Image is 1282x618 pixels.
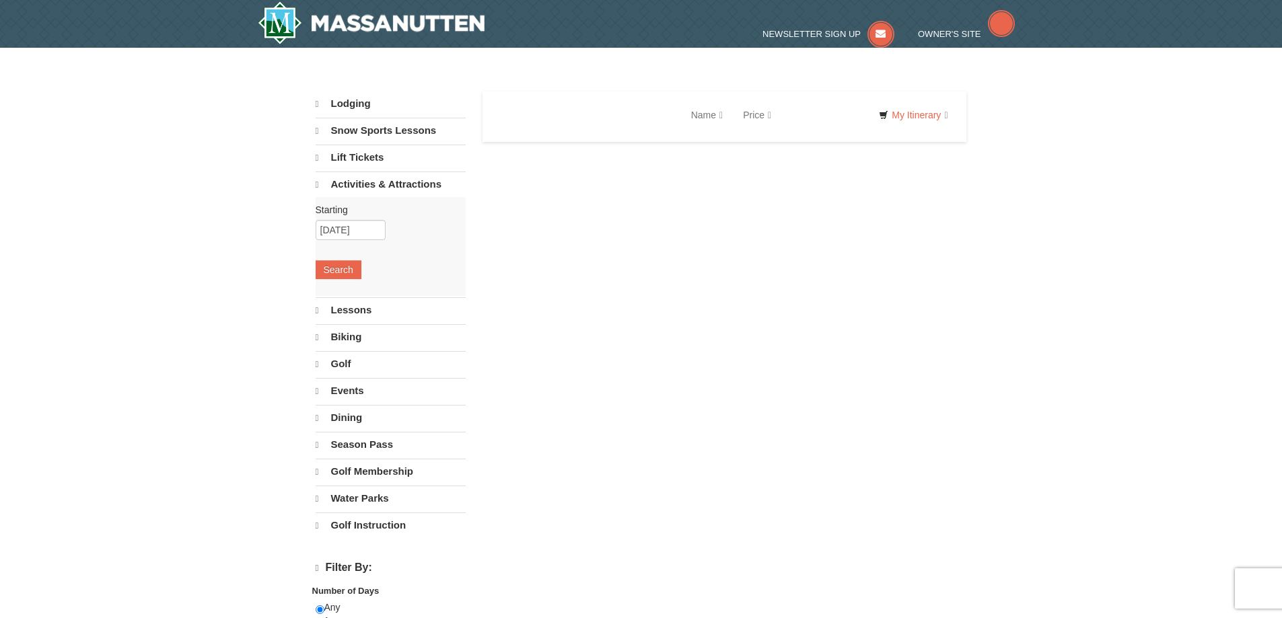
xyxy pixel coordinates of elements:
[312,586,380,596] strong: Number of Days
[316,378,466,403] a: Events
[918,29,1015,39] a: Owner's Site
[316,91,466,116] a: Lodging
[316,145,466,170] a: Lift Tickets
[316,486,466,511] a: Water Parks
[316,432,466,457] a: Season Pass
[316,405,466,430] a: Dining
[870,105,956,125] a: My Itinerary
[762,29,894,39] a: Newsletter Sign Up
[316,118,466,143] a: Snow Sports Lessons
[762,29,861,39] span: Newsletter Sign Up
[316,512,466,538] a: Golf Instruction
[733,102,781,128] a: Price
[316,260,361,279] button: Search
[258,1,485,44] a: Massanutten Resort
[316,297,466,323] a: Lessons
[316,562,466,574] h4: Filter By:
[316,203,456,217] label: Starting
[918,29,981,39] span: Owner's Site
[258,1,485,44] img: Massanutten Resort Logo
[316,459,466,484] a: Golf Membership
[681,102,733,128] a: Name
[316,324,466,350] a: Biking
[316,171,466,197] a: Activities & Attractions
[316,351,466,377] a: Golf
